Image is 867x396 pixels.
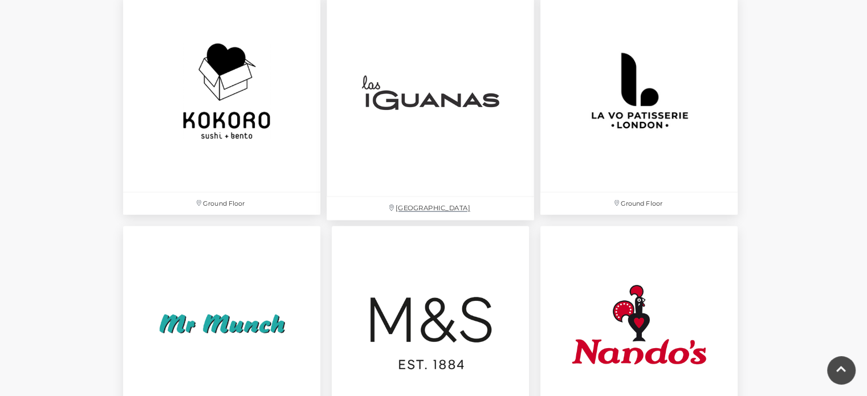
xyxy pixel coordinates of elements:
p: Ground Floor [540,193,738,215]
p: Ground Floor [123,193,320,215]
p: [GEOGRAPHIC_DATA] [327,197,534,221]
